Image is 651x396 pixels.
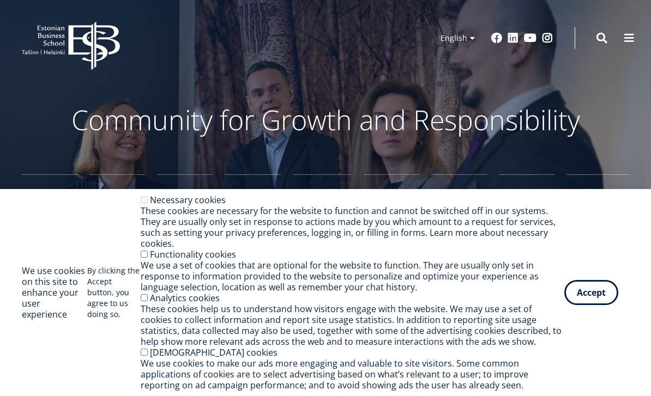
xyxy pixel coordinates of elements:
[141,205,564,249] div: These cookies are necessary for the website to function and cannot be switched off in our systems...
[150,346,278,358] label: [DEMOGRAPHIC_DATA] cookies
[564,280,618,305] button: Accept
[87,265,140,320] p: By clicking the Accept button, you agree to us doing so.
[431,174,487,240] a: Open University
[157,174,213,240] a: Master's Studies
[141,260,564,293] div: We use a set of cookies that are optional for the website to function. They are usually only set ...
[150,292,220,304] label: Analytics cookies
[499,174,554,240] a: Executive Education
[225,174,280,240] a: Admission
[491,33,502,44] a: Facebook
[22,174,77,240] a: EBS High School
[508,33,519,44] a: Linkedin
[141,303,564,347] div: These cookies help us to understand how visitors engage with the website. We may use a set of coo...
[566,174,629,240] a: Microdegrees
[524,33,537,44] a: Youtube
[150,194,226,206] label: Necessary cookies
[37,103,614,136] p: Community for Growth and Responsibility
[293,174,352,240] a: International Experience
[542,33,553,44] a: Instagram
[141,358,564,391] div: We use cookies to make our ads more engaging and valuable to site visitors. Some common applicati...
[89,174,145,240] a: Bachelor's Studies
[364,174,419,240] a: Research and Doctoral Studies
[22,265,87,320] h2: We use cookies on this site to enhance your user experience
[150,248,236,260] label: Functionality cookies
